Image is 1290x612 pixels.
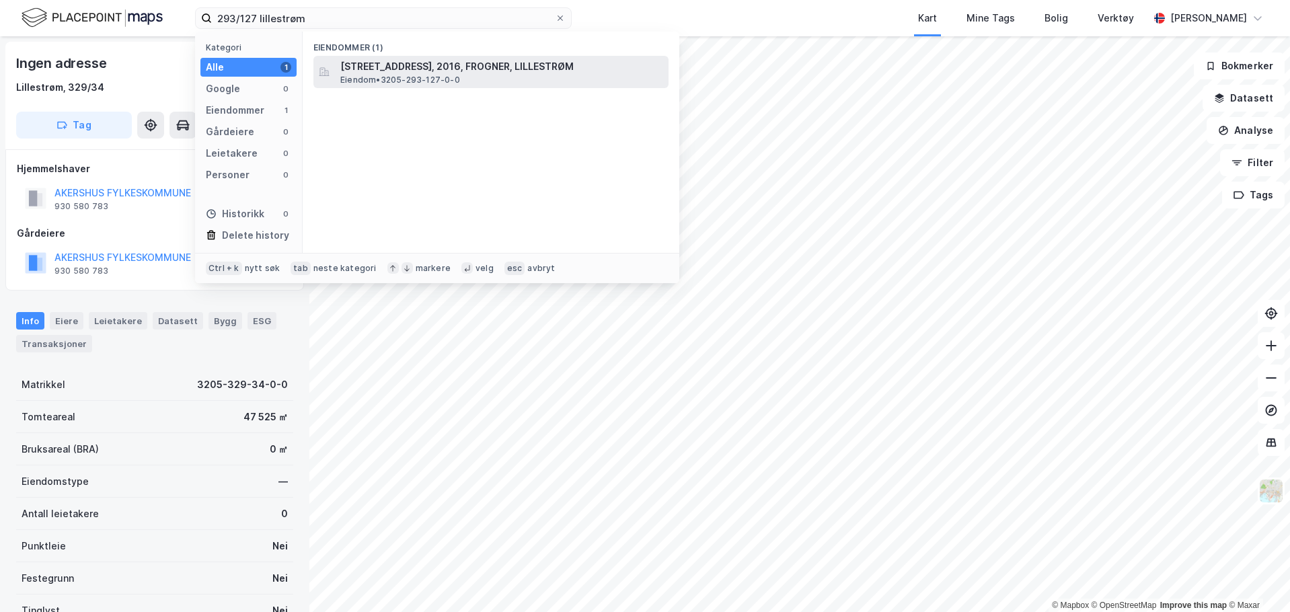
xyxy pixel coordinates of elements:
[206,59,224,75] div: Alle
[280,208,291,219] div: 0
[313,263,377,274] div: neste kategori
[340,75,460,85] span: Eiendom • 3205-293-127-0-0
[280,169,291,180] div: 0
[966,10,1015,26] div: Mine Tags
[278,473,288,490] div: —
[16,312,44,330] div: Info
[22,377,65,393] div: Matrikkel
[280,126,291,137] div: 0
[1222,182,1285,208] button: Tags
[54,201,108,212] div: 930 580 783
[16,335,92,352] div: Transaksjoner
[22,538,66,554] div: Punktleie
[1207,117,1285,144] button: Analyse
[206,167,250,183] div: Personer
[918,10,937,26] div: Kart
[22,473,89,490] div: Eiendomstype
[206,145,258,161] div: Leietakere
[212,8,555,28] input: Søk på adresse, matrikkel, gårdeiere, leietakere eller personer
[280,105,291,116] div: 1
[1223,547,1290,612] div: Kontrollprogram for chat
[1223,547,1290,612] iframe: Chat Widget
[17,161,293,177] div: Hjemmelshaver
[50,312,83,330] div: Eiere
[16,79,104,95] div: Lillestrøm, 329/34
[280,83,291,94] div: 0
[476,263,494,274] div: velg
[1194,52,1285,79] button: Bokmerker
[206,262,242,275] div: Ctrl + k
[280,62,291,73] div: 1
[272,538,288,554] div: Nei
[1045,10,1068,26] div: Bolig
[22,570,74,586] div: Festegrunn
[291,262,311,275] div: tab
[206,42,297,52] div: Kategori
[153,312,203,330] div: Datasett
[1092,601,1157,610] a: OpenStreetMap
[17,225,293,241] div: Gårdeiere
[22,409,75,425] div: Tomteareal
[1052,601,1089,610] a: Mapbox
[206,206,264,222] div: Historikk
[1203,85,1285,112] button: Datasett
[272,570,288,586] div: Nei
[280,148,291,159] div: 0
[16,52,109,74] div: Ingen adresse
[22,6,163,30] img: logo.f888ab2527a4732fd821a326f86c7f29.svg
[416,263,451,274] div: markere
[208,312,242,330] div: Bygg
[527,263,555,274] div: avbryt
[206,124,254,140] div: Gårdeiere
[1258,478,1284,504] img: Z
[245,263,280,274] div: nytt søk
[222,227,289,243] div: Delete history
[206,102,264,118] div: Eiendommer
[16,112,132,139] button: Tag
[54,266,108,276] div: 930 580 783
[248,312,276,330] div: ESG
[197,377,288,393] div: 3205-329-34-0-0
[504,262,525,275] div: esc
[1220,149,1285,176] button: Filter
[281,506,288,522] div: 0
[270,441,288,457] div: 0 ㎡
[206,81,240,97] div: Google
[89,312,147,330] div: Leietakere
[243,409,288,425] div: 47 525 ㎡
[340,59,663,75] span: [STREET_ADDRESS], 2016, FROGNER, LILLESTRØM
[303,32,679,56] div: Eiendommer (1)
[1170,10,1247,26] div: [PERSON_NAME]
[22,506,99,522] div: Antall leietakere
[22,441,99,457] div: Bruksareal (BRA)
[1160,601,1227,610] a: Improve this map
[1098,10,1134,26] div: Verktøy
